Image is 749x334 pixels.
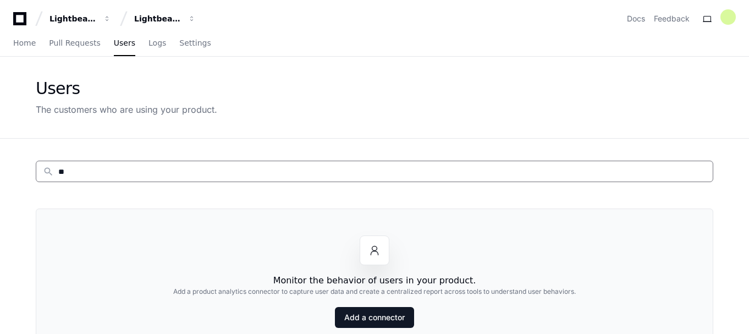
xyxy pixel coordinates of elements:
span: Users [114,40,135,46]
a: Docs [627,13,645,24]
button: Lightbeam Health [45,9,115,29]
span: Pull Requests [49,40,100,46]
a: Users [114,31,135,56]
a: Settings [179,31,211,56]
h2: Add a product analytics connector to capture user data and create a centralized report across too... [173,287,576,296]
div: Lightbeam Health Solutions [134,13,181,24]
span: Logs [148,40,166,46]
a: Pull Requests [49,31,100,56]
h1: Monitor the behavior of users in your product. [273,274,476,287]
mat-icon: search [43,166,54,177]
button: Lightbeam Health Solutions [130,9,200,29]
span: Home [13,40,36,46]
div: The customers who are using your product. [36,103,217,116]
a: Logs [148,31,166,56]
button: Feedback [654,13,690,24]
a: Home [13,31,36,56]
span: Settings [179,40,211,46]
div: Lightbeam Health [49,13,97,24]
div: Users [36,79,217,98]
a: Add a connector [335,307,414,328]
